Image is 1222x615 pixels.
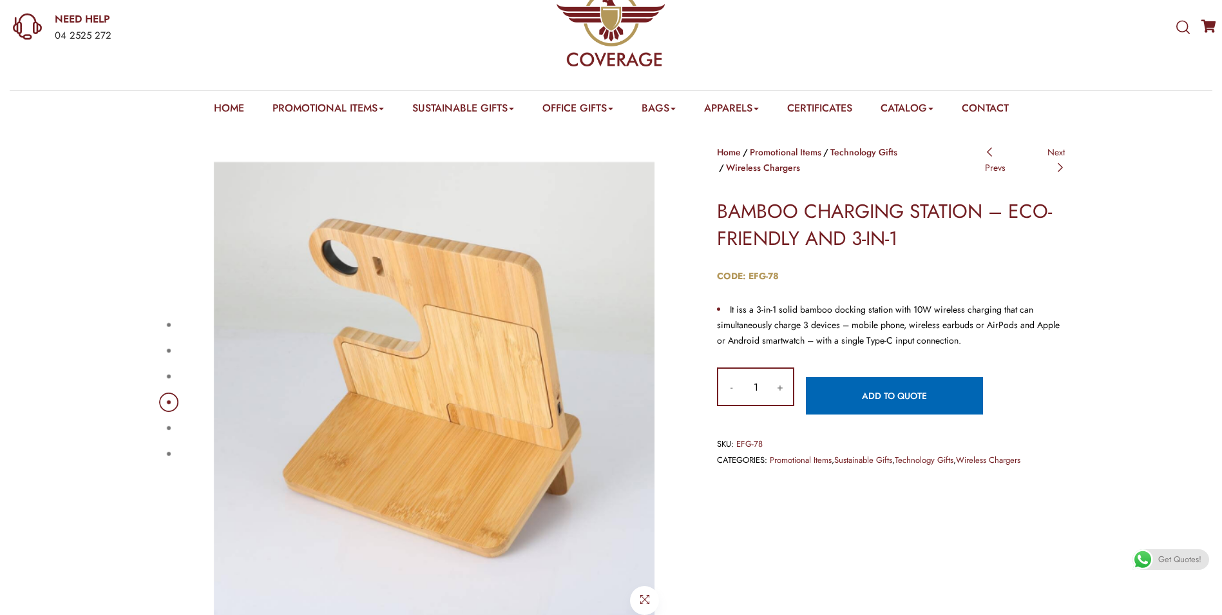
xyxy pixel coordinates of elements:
a: Home [214,101,244,121]
div: 04 2525 272 [55,28,401,44]
input: - [718,369,744,405]
a: Bags [642,101,676,121]
a: Prevs [985,146,1006,174]
a: Add to quote [806,377,983,415]
a: Next [1047,146,1065,174]
span: SKU: [717,438,734,450]
button: 2 of 6 [167,349,171,353]
a: Contact [962,101,1009,121]
a: Sustainable Gifts [412,101,514,121]
a: Sustainable Gifts [834,454,892,466]
a: Wireless Chargers [726,161,800,174]
a: Catalog [881,101,933,121]
input: + [767,369,793,405]
a: Promotional Items [770,454,832,466]
span: Get Quotes! [1158,549,1201,570]
a: Office Gifts [542,101,613,121]
a: Technology Gifts [895,454,953,466]
button: 5 of 6 [167,426,171,430]
span: It iss a 3-in-1 solid bamboo docking station with 10W wireless charging that can simultaneously c... [717,303,1060,347]
input: Product quantity [744,369,767,405]
a: Technology Gifts [830,146,897,159]
a: Wireless Chargers [956,454,1020,466]
a: Home [717,146,741,159]
a: Promotional Items [750,146,821,159]
button: 6 of 6 [167,452,171,456]
span: EFG-78 [736,438,763,450]
span: , , , [717,453,1065,467]
h1: BAMBOO CHARGING STATION – ECO-FRIENDLY AND 3-IN-1 [717,198,1065,252]
button: 3 of 6 [167,375,171,378]
a: Certificates [787,101,852,121]
button: 1 of 6 [167,323,171,327]
a: NEED HELP [55,12,401,26]
span: Prevs [985,161,1006,174]
span: Categories: [717,454,767,466]
a: Apparels [704,101,759,121]
a: Promotional Items [272,101,384,121]
span: Next [1047,146,1065,159]
button: 4 of 6 [167,400,171,404]
nav: Posts [985,144,1065,175]
strong: CODE: EFG-78 [717,269,779,282]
